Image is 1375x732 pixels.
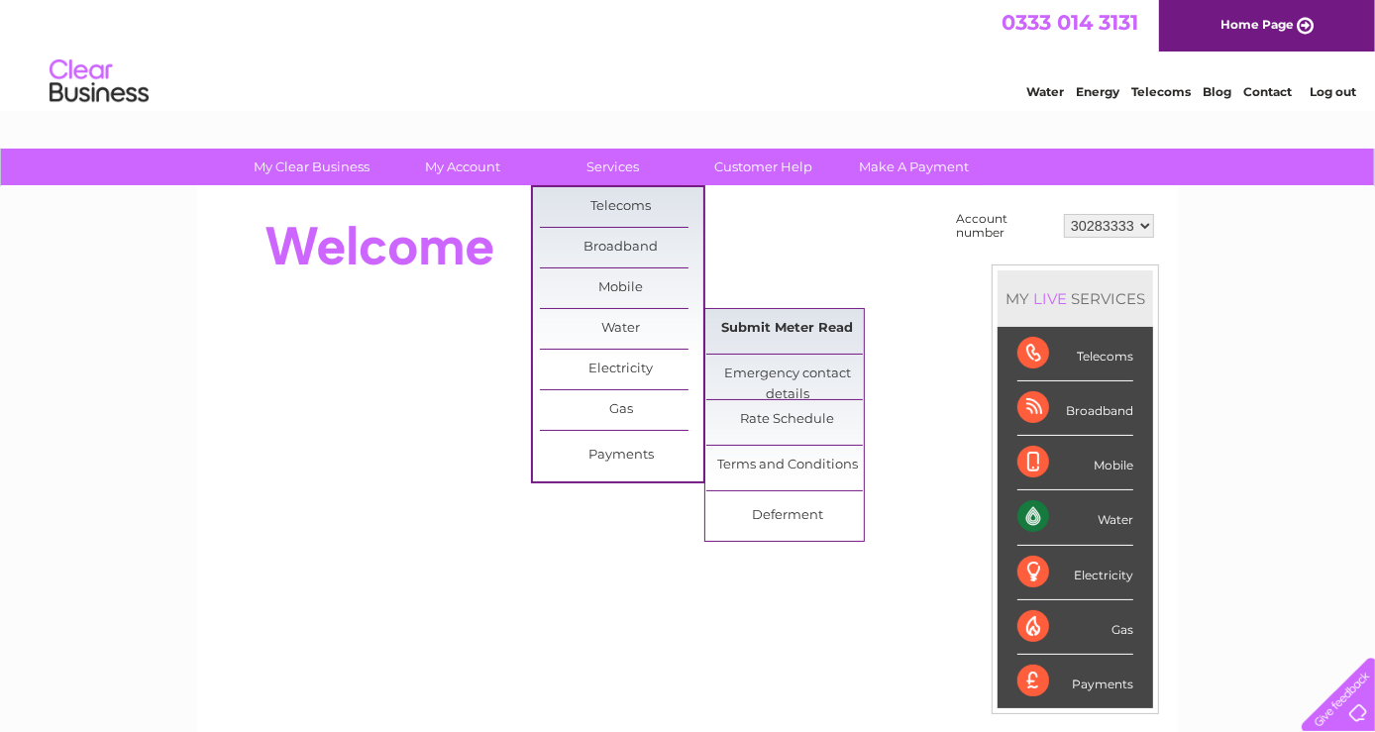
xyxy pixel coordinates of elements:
div: Mobile [1017,436,1133,490]
a: Gas [540,390,703,430]
a: Electricity [540,350,703,389]
a: Submit Meter Read [706,309,870,349]
a: Telecoms [540,187,703,227]
a: Mobile [540,268,703,308]
a: Blog [1203,84,1231,99]
div: Payments [1017,655,1133,708]
a: Contact [1243,84,1292,99]
a: Log out [1310,84,1356,99]
img: logo.png [49,52,150,112]
a: Customer Help [683,149,846,185]
a: Services [532,149,695,185]
a: My Clear Business [231,149,394,185]
div: LIVE [1029,289,1071,308]
div: Water [1017,490,1133,545]
a: Water [1026,84,1064,99]
a: Rate Schedule [706,400,870,440]
a: Make A Payment [833,149,997,185]
a: 0333 014 3131 [1002,10,1138,35]
div: MY SERVICES [998,270,1153,327]
div: Gas [1017,600,1133,655]
a: My Account [381,149,545,185]
a: Water [540,309,703,349]
div: Telecoms [1017,327,1133,381]
a: Emergency contact details [706,355,870,394]
a: Broadband [540,228,703,267]
td: Account number [951,207,1059,245]
div: Electricity [1017,546,1133,600]
div: Broadband [1017,381,1133,436]
a: Deferment [706,496,870,536]
a: Payments [540,436,703,475]
a: Telecoms [1131,84,1191,99]
div: Clear Business is a trading name of Verastar Limited (registered in [GEOGRAPHIC_DATA] No. 3667643... [221,11,1157,96]
a: Energy [1076,84,1119,99]
a: Terms and Conditions [706,446,870,485]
